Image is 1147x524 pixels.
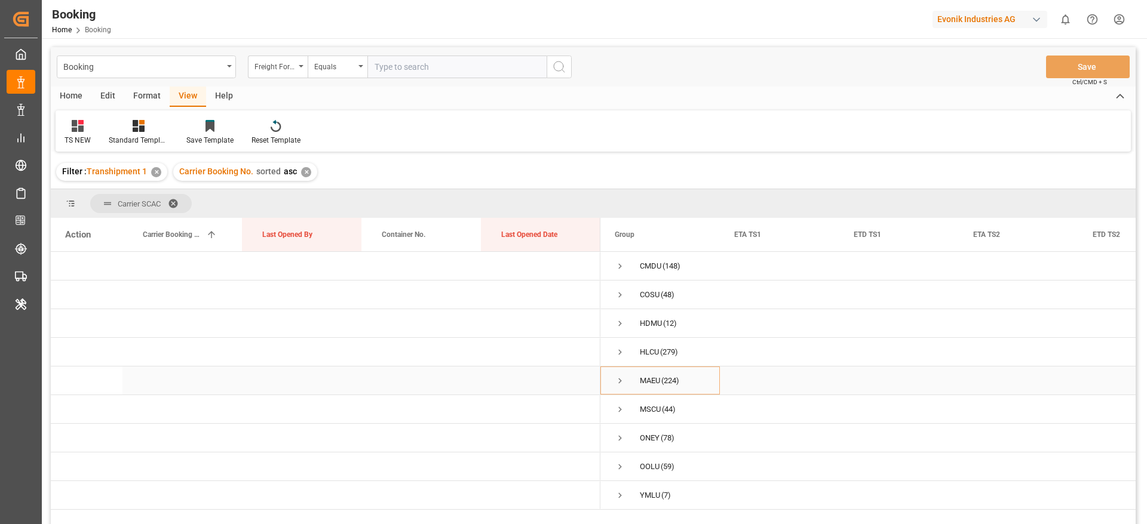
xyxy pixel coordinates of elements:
[51,481,600,510] div: Press SPACE to select this row.
[51,281,600,309] div: Press SPACE to select this row.
[382,230,425,239] span: Container No.
[254,58,295,72] div: Freight Forwarder's Reference No.
[308,56,367,78] button: open menu
[262,230,312,239] span: Last Opened By
[501,230,557,239] span: Last Opened Date
[1093,230,1120,239] span: ETD TS2
[51,366,600,395] div: Press SPACE to select this row.
[640,453,660,480] div: OOLU
[124,87,170,107] div: Format
[151,167,161,177] div: ✕
[63,58,223,73] div: Booking
[640,310,662,337] div: HDMU
[256,167,281,176] span: sorted
[252,135,300,146] div: Reset Template
[57,56,236,78] button: open menu
[301,167,311,177] div: ✕
[52,5,111,23] div: Booking
[973,230,1000,239] span: ETA TS2
[51,395,600,424] div: Press SPACE to select this row.
[51,452,600,481] div: Press SPACE to select this row.
[51,424,600,452] div: Press SPACE to select this row.
[51,87,91,107] div: Home
[170,87,206,107] div: View
[661,482,671,509] span: (7)
[933,8,1052,30] button: Evonik Industries AG
[640,367,660,394] div: MAEU
[661,453,674,480] span: (59)
[640,482,660,509] div: YMLU
[547,56,572,78] button: search button
[91,87,124,107] div: Edit
[179,167,253,176] span: Carrier Booking No.
[661,281,674,309] span: (48)
[51,252,600,281] div: Press SPACE to select this row.
[734,230,761,239] span: ETA TS1
[314,58,355,72] div: Equals
[248,56,308,78] button: open menu
[661,367,679,394] span: (224)
[1052,6,1079,33] button: show 0 new notifications
[662,396,676,423] span: (44)
[87,167,147,176] span: Transhipment 1
[1046,56,1130,78] button: Save
[663,310,677,337] span: (12)
[51,338,600,366] div: Press SPACE to select this row.
[109,135,168,146] div: Standard Templates
[65,229,91,240] div: Action
[660,338,678,366] span: (279)
[52,26,72,34] a: Home
[118,199,161,208] span: Carrier SCAC
[1079,6,1106,33] button: Help Center
[640,424,660,452] div: ONEY
[367,56,547,78] input: Type to search
[186,135,234,146] div: Save Template
[663,252,680,280] span: (148)
[854,230,881,239] span: ETD TS1
[284,167,297,176] span: asc
[1072,78,1107,87] span: Ctrl/CMD + S
[65,135,91,146] div: TS NEW
[640,338,659,366] div: HLCU
[933,11,1047,28] div: Evonik Industries AG
[640,252,661,280] div: CMDU
[661,424,674,452] span: (78)
[206,87,242,107] div: Help
[615,230,634,239] span: Group
[62,167,87,176] span: Filter :
[640,396,661,423] div: MSCU
[640,281,660,309] div: COSU
[51,309,600,338] div: Press SPACE to select this row.
[143,230,201,239] span: Carrier Booking No.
